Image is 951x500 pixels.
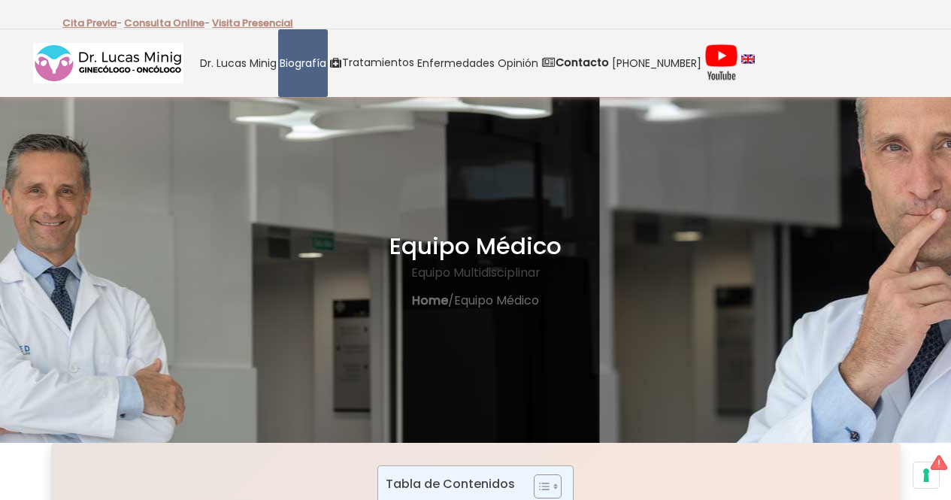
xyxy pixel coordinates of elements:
[540,29,610,97] a: Contacto
[704,44,738,82] img: Videos Youtube Ginecología
[417,55,495,72] span: Enfermedades
[740,29,756,97] a: language english
[389,232,562,260] span: Equipo Médico
[278,29,328,97] a: Biografía
[498,55,538,72] span: Opinión
[416,29,496,97] a: Enfermedades
[411,263,541,283] span: Equipo Multidisciplinar
[280,55,326,72] span: Biografía
[124,16,204,30] a: Consulta Online
[412,291,448,311] a: Home
[703,29,740,97] a: Videos Youtube Ginecología
[200,55,277,72] span: Dr. Lucas Minig
[328,29,416,97] a: Tratamientos
[198,29,278,97] a: Dr. Lucas Minig
[62,14,122,33] p: -
[741,55,755,64] img: language english
[448,291,454,311] span: /
[610,29,703,97] a: [PHONE_NUMBER]
[612,55,701,72] span: [PHONE_NUMBER]
[386,475,515,492] p: Tabla de Contenidos
[522,474,558,499] a: Toggle Table of Content
[212,16,293,30] a: Visita Presencial
[496,29,540,97] a: Opinión
[342,54,414,71] span: Tratamientos
[556,55,609,70] strong: Contacto
[454,291,539,311] span: Equipo Médico
[124,14,210,33] p: -
[62,16,117,30] a: Cita Previa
